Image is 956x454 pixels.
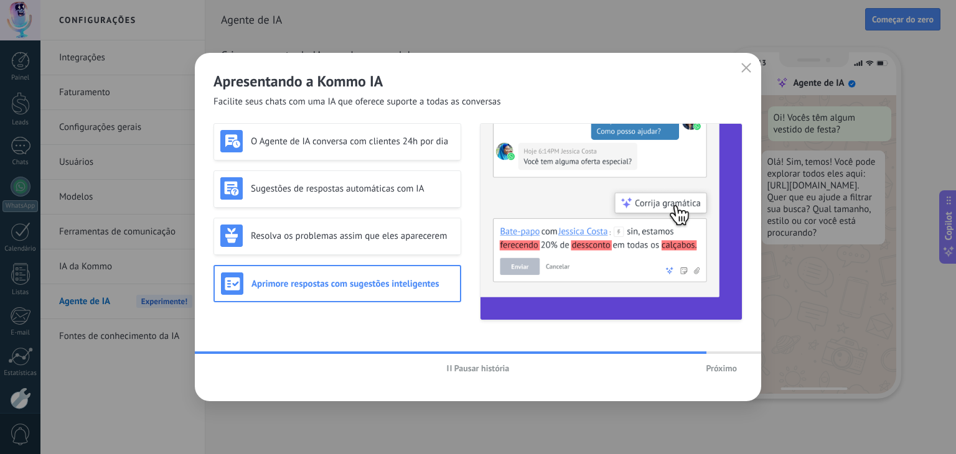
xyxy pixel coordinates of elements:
h3: Aprimore respostas com sugestões inteligentes [251,278,454,290]
h3: Sugestões de respostas automáticas com IA [251,183,454,195]
span: Facilite seus chats com uma IA que oferece suporte a todas as conversas [213,96,501,108]
h2: Apresentando a Kommo IA [213,72,743,91]
h3: O Agente de IA conversa com clientes 24h por dia [251,136,454,147]
span: Pausar história [454,364,510,373]
span: Próximo [706,364,737,373]
h3: Resolva os problemas assim que eles aparecerem [251,230,454,242]
button: Próximo [700,359,743,378]
button: Pausar história [441,359,515,378]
